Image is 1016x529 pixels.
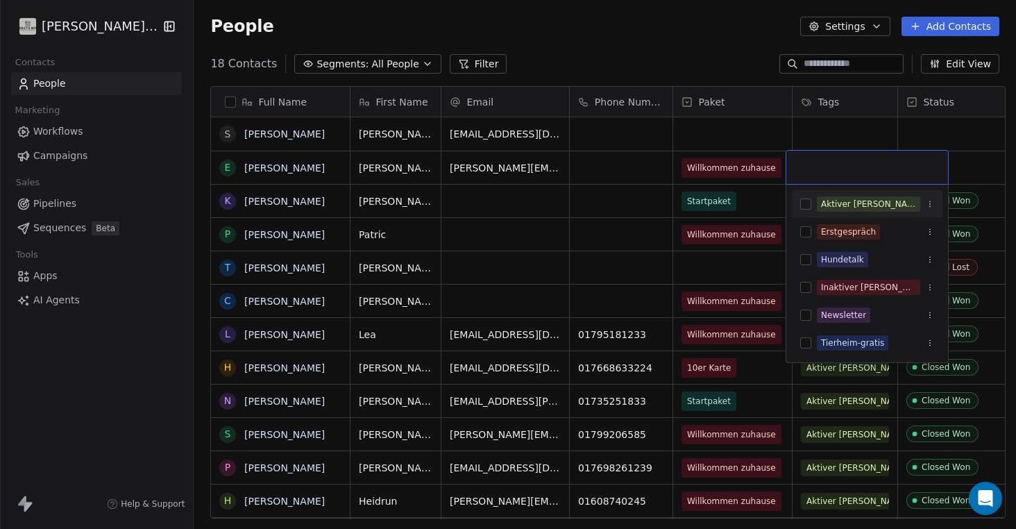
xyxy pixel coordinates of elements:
div: Erstgespräch [821,226,876,238]
div: Hundetalk [821,253,864,266]
div: Newsletter [821,309,866,321]
div: Aktiver [PERSON_NAME] [821,198,916,210]
div: Inaktiver [PERSON_NAME] [821,281,916,294]
div: Suggestions [792,190,942,357]
div: Tierheim-gratis [821,337,884,349]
